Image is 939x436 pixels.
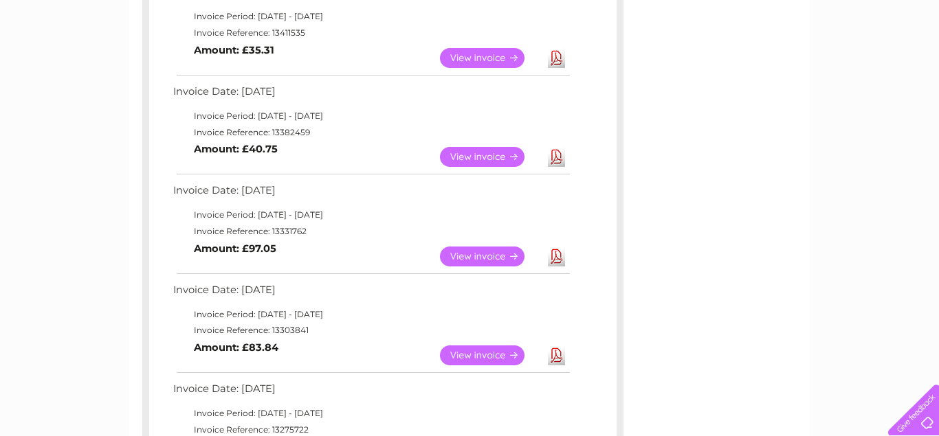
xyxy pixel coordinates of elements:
[170,25,572,41] td: Invoice Reference: 13411535
[170,181,572,207] td: Invoice Date: [DATE]
[848,58,881,69] a: Contact
[194,143,278,155] b: Amount: £40.75
[440,48,541,68] a: View
[548,246,565,266] a: Download
[170,8,572,25] td: Invoice Period: [DATE] - [DATE]
[440,345,541,365] a: View
[170,405,572,422] td: Invoice Period: [DATE] - [DATE]
[170,124,572,141] td: Invoice Reference: 13382459
[680,7,775,24] a: 0333 014 3131
[194,44,274,56] b: Amount: £35.31
[819,58,839,69] a: Blog
[548,48,565,68] a: Download
[146,8,795,67] div: Clear Business is a trading name of Verastar Limited (registered in [GEOGRAPHIC_DATA] No. 3667643...
[731,58,762,69] a: Energy
[170,306,572,323] td: Invoice Period: [DATE] - [DATE]
[170,322,572,339] td: Invoice Reference: 13303841
[548,345,565,365] a: Download
[170,108,572,124] td: Invoice Period: [DATE] - [DATE]
[697,58,723,69] a: Water
[770,58,811,69] a: Telecoms
[170,380,572,405] td: Invoice Date: [DATE]
[194,341,278,354] b: Amount: £83.84
[894,58,926,69] a: Log out
[170,223,572,240] td: Invoice Reference: 13331762
[440,147,541,167] a: View
[33,36,103,78] img: logo.png
[440,246,541,266] a: View
[170,281,572,306] td: Invoice Date: [DATE]
[194,242,276,255] b: Amount: £97.05
[548,147,565,167] a: Download
[170,82,572,108] td: Invoice Date: [DATE]
[170,207,572,223] td: Invoice Period: [DATE] - [DATE]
